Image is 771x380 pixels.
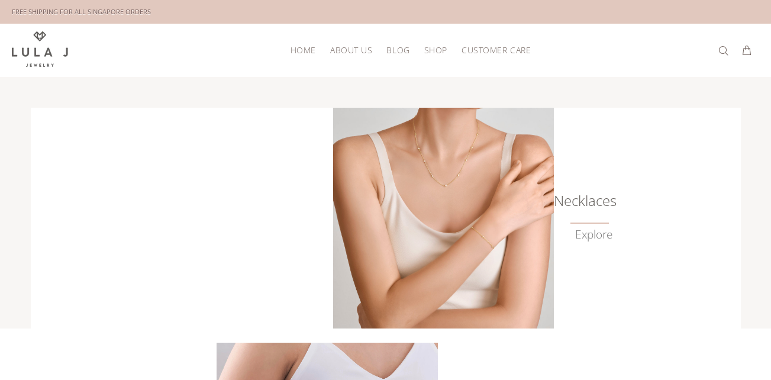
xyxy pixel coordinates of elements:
a: HOME [283,41,323,59]
span: HOME [291,46,316,54]
h6: Necklaces [553,195,612,207]
span: Customer Care [462,46,531,54]
a: Explore [575,228,612,241]
span: Shop [424,46,447,54]
div: FREE SHIPPING FOR ALL SINGAPORE ORDERS [12,5,151,18]
a: About Us [323,41,379,59]
span: Blog [386,46,409,54]
a: Blog [379,41,417,59]
a: Shop [417,41,454,59]
a: Customer Care [454,41,531,59]
span: About Us [330,46,372,54]
img: Lula J Gold Necklaces Collection [333,108,554,329]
